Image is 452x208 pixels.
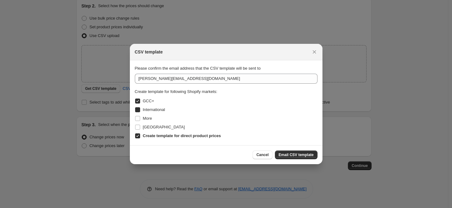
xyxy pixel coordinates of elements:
span: GCC+ [143,99,154,103]
h2: CSV template [135,49,163,55]
span: International [143,107,165,112]
button: Close [310,48,319,56]
b: Create template for direct product prices [143,133,221,138]
span: Please confirm the email address that the CSV template will be sent to [135,66,261,71]
span: Cancel [256,152,268,157]
div: Create template for following Shopify markets: [135,89,317,95]
span: [GEOGRAPHIC_DATA] [143,125,185,129]
span: More [143,116,152,121]
button: Email CSV template [275,150,317,159]
span: Email CSV template [279,152,314,157]
button: Cancel [253,150,272,159]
